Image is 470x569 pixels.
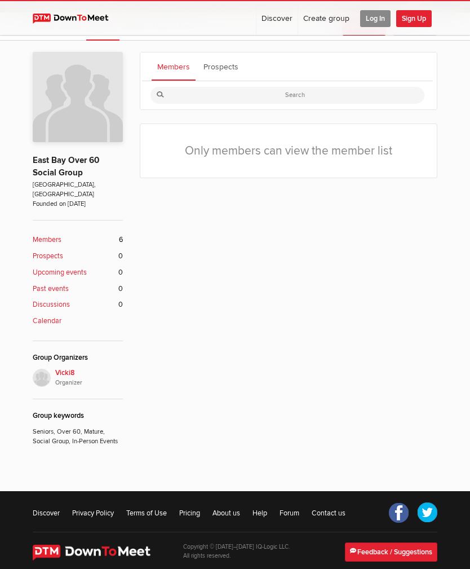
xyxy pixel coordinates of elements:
a: Discover [33,508,60,519]
a: Discover [256,1,298,35]
a: Contact us [312,508,345,519]
span: 6 [119,235,123,245]
a: Calendar [33,316,123,327]
span: [GEOGRAPHIC_DATA], [GEOGRAPHIC_DATA] [33,180,123,199]
a: Past events 0 [33,284,123,294]
a: Upcoming events 0 [33,267,123,278]
b: Discussions [33,299,70,310]
span: 0 [118,267,123,278]
a: Help [252,508,267,519]
span: 0 [118,299,123,310]
b: Prospects [33,251,63,262]
span: 0 [118,251,123,262]
img: DownToMeet [33,545,166,561]
a: Terms of Use [126,508,167,519]
b: Past events [33,284,69,294]
a: Feedback / Suggestions [345,542,437,562]
a: Vicki8Organizer [33,369,123,387]
a: East Bay Over 60 Social Group [33,155,99,179]
a: Log In [355,1,396,35]
img: DownToMeet [33,14,119,24]
span: 21st [230,554,238,559]
a: Members 6 [33,235,123,245]
a: Discussions 0 [33,299,123,310]
a: Prospects 0 [33,251,123,262]
a: Pricing [179,508,200,519]
div: Group keywords [33,411,123,421]
div: Only members can view the member list [140,124,437,178]
b: Upcoming events [33,267,87,278]
i: Organizer [55,378,123,387]
span: 0 [118,284,123,294]
a: Forum [280,508,299,519]
a: About us [212,508,240,519]
a: Members [152,52,196,81]
input: Search [150,87,424,104]
b: Calendar [33,316,61,327]
a: Prospects [198,52,244,81]
span: Founded on [DATE] [33,199,123,209]
a: Sign Up [396,1,437,35]
a: Facebook [389,502,409,523]
span: Vicki8 [55,368,123,387]
span: Log In [360,10,391,27]
a: Twitter [417,502,437,523]
img: Vicki8 [33,369,51,387]
p: Copyright © [DATE]–[DATE] IQ-Logic LLC. All rights reserved. [183,542,290,563]
p: Seniors, Over 60, Mature, Social Group, In-Person Events [33,421,123,446]
a: Create group [298,1,354,35]
b: Members [33,235,61,245]
div: Group Organizers [33,352,123,363]
a: Privacy Policy [72,508,114,519]
img: East Bay Over 60 Social Group [33,52,123,142]
span: Sign Up [396,10,432,27]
